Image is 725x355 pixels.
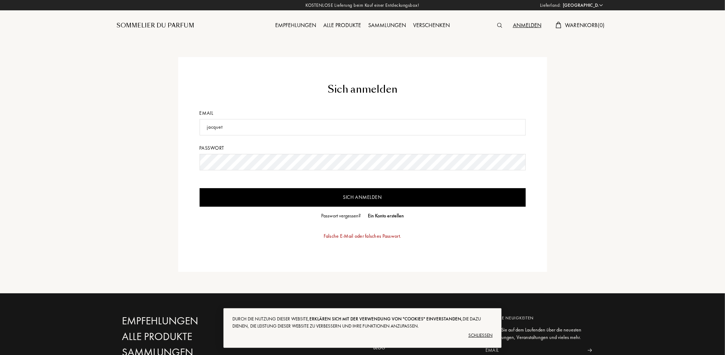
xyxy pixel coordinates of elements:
img: news_send.svg [587,349,592,352]
span: erklären sich mit der Verwendung von "Cookies" einverstanden, [309,316,463,322]
a: Anmelden [509,21,545,29]
a: Alle Produkte [122,330,275,343]
div: Falsche E-Mail oder falsches Passwort. [200,225,526,247]
a: Sommelier du Parfum [117,21,194,30]
div: Schließen [232,330,493,341]
div: Aktuelle Neuigkeiten [485,315,598,321]
a: Alle Produkte [320,21,365,29]
span: Warenkorb ( 0 ) [565,21,605,29]
input: Email [200,119,526,135]
a: Ein Konto erstellen [364,212,404,220]
div: Alle Produkte [320,21,365,30]
div: Passwort vergessen? [321,212,361,220]
input: Sich anmelden [200,188,526,207]
img: cart.svg [556,22,561,28]
div: Verschenken [410,21,453,30]
a: Sammlungen [365,21,410,29]
a: Empfehlungen [122,315,275,327]
a: Verschenken [410,21,453,29]
span: Lieferland: [540,2,561,9]
div: Email [200,109,526,117]
div: Sich anmelden [200,82,526,97]
div: Empfehlungen [272,21,320,30]
a: Empfehlungen [272,21,320,29]
img: search_icn.svg [497,23,502,28]
div: Bleiben Sie auf dem Laufenden über die neuesten Entwicklungen, Veranstaltungen und vieles mehr. [485,326,598,341]
div: Sammlungen [365,21,410,30]
div: Passwort [200,144,526,152]
div: Anmelden [509,21,545,30]
div: Durch die Nutzung dieser Website, die dazu dienen, die Leistung dieser Website zu verbessern und ... [232,315,493,330]
div: Ein Konto erstellen [368,212,404,220]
